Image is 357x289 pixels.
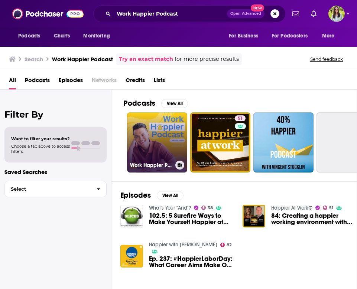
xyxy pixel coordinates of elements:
[154,74,165,89] a: Lists
[238,115,243,122] span: 51
[126,74,145,89] a: Credits
[329,206,333,210] span: 51
[190,112,250,173] a: 51
[11,136,70,141] span: Want to filter your results?
[220,243,232,247] a: 82
[328,6,345,22] img: User Profile
[201,206,213,210] a: 38
[308,7,319,20] a: Show notifications dropdown
[271,213,356,225] a: 84: Creating a happier working environment with Stefan Tonnon
[230,12,261,16] span: Open Advanced
[13,29,50,43] button: open menu
[227,9,264,18] button: Open AdvancedNew
[59,74,83,89] a: Episodes
[120,245,143,267] img: Ep. 237: #HappierLaborDay: What Career Aims Make Our Work Lives Happier
[54,31,70,41] span: Charts
[78,29,119,43] button: open menu
[120,191,184,200] a: EpisodesView All
[328,6,345,22] button: Show profile menu
[289,7,302,20] a: Show notifications dropdown
[25,74,50,89] a: Podcasts
[267,29,318,43] button: open menu
[271,205,312,211] a: Happier At Work®
[119,55,173,63] a: Try an exact match
[229,31,258,41] span: For Business
[317,29,344,43] button: open menu
[11,144,70,154] span: Choose a tab above to access filters.
[93,5,286,22] div: Search podcasts, credits, & more...
[127,112,187,173] a: Work Happier Podcast with [PERSON_NAME]
[130,162,172,168] h3: Work Happier Podcast with [PERSON_NAME]
[9,74,16,89] a: All
[18,31,40,41] span: Podcasts
[308,56,345,62] button: Send feedback
[123,99,188,108] a: PodcastsView All
[224,29,267,43] button: open menu
[52,56,113,63] h3: Work Happier Podcast
[123,99,155,108] h2: Podcasts
[161,99,188,108] button: View All
[149,205,191,211] a: What's Your "And"?
[175,55,239,63] span: for more precise results
[235,115,246,121] a: 51
[149,213,234,225] a: 102.5: 5 Surefire Ways to Make Yourself Happier at Work [podcast]
[4,109,107,120] h2: Filter By
[83,31,110,41] span: Monitoring
[12,7,84,21] img: Podchaser - Follow, Share and Rate Podcasts
[114,8,227,20] input: Search podcasts, credits, & more...
[120,205,143,227] img: 102.5: 5 Surefire Ways to Make Yourself Happier at Work [podcast]
[25,56,43,63] h3: Search
[243,205,265,227] img: 84: Creating a happier working environment with Stefan Tonnon
[323,206,334,210] a: 51
[251,4,264,12] span: New
[149,256,234,268] a: Ep. 237: #HappierLaborDay: What Career Aims Make Our Work Lives Happier
[328,6,345,22] span: Logged in as meaghanyoungblood
[92,74,117,89] span: Networks
[5,187,91,191] span: Select
[271,213,356,225] span: 84: Creating a happier working environment with [PERSON_NAME]
[208,206,213,210] span: 38
[272,31,308,41] span: For Podcasters
[227,243,231,247] span: 82
[157,191,184,200] button: View All
[120,191,151,200] h2: Episodes
[149,242,217,248] a: Happier with Gretchen Rubin
[49,29,74,43] a: Charts
[4,168,107,175] p: Saved Searches
[4,181,107,197] button: Select
[322,31,335,41] span: More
